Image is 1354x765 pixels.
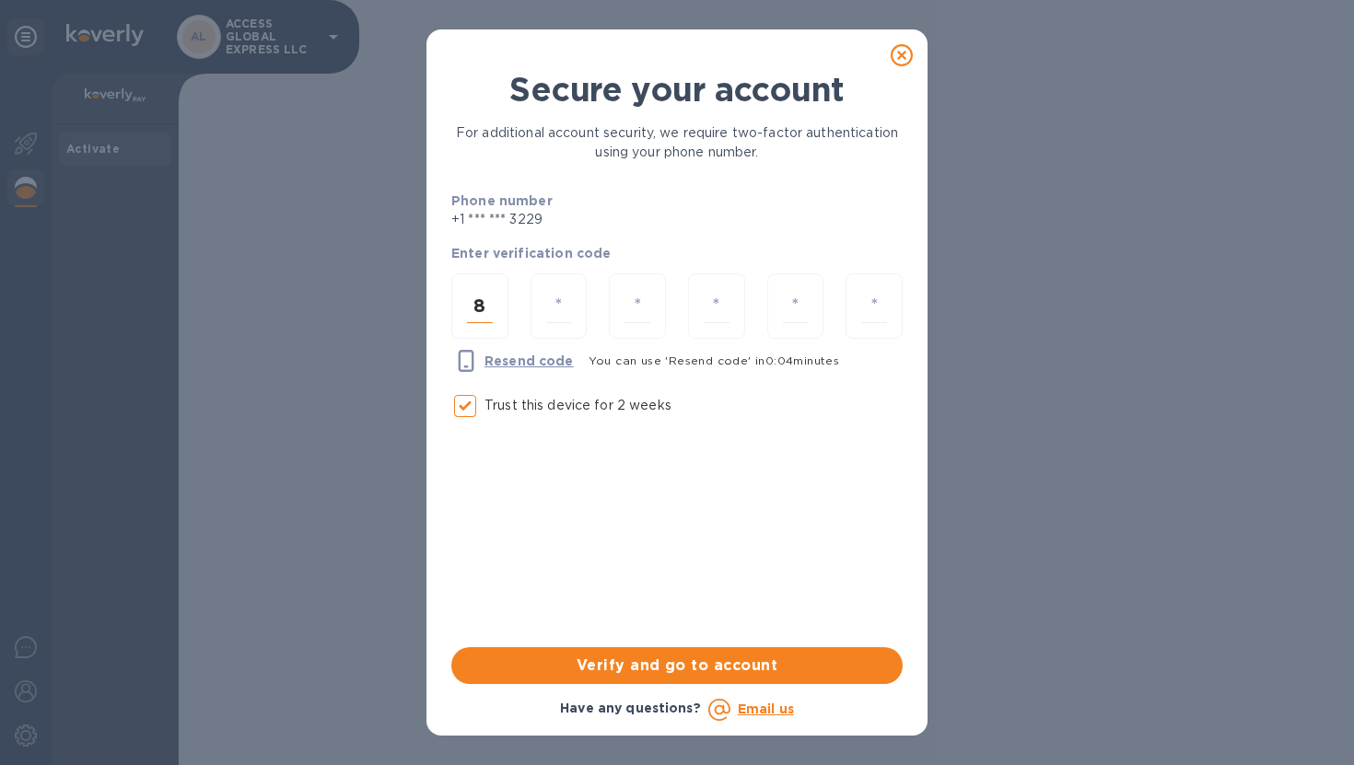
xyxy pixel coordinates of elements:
[738,701,794,716] a: Email us
[484,354,574,368] u: Resend code
[560,701,701,715] b: Have any questions?
[451,647,903,684] button: Verify and go to account
[484,396,671,415] p: Trust this device for 2 weeks
[451,70,903,109] h1: Secure your account
[466,655,888,677] span: Verify and go to account
[451,244,903,262] p: Enter verification code
[451,193,553,208] b: Phone number
[451,123,903,162] p: For additional account security, we require two-factor authentication using your phone number.
[589,354,840,367] span: You can use 'Resend code' in 0 : 04 minutes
